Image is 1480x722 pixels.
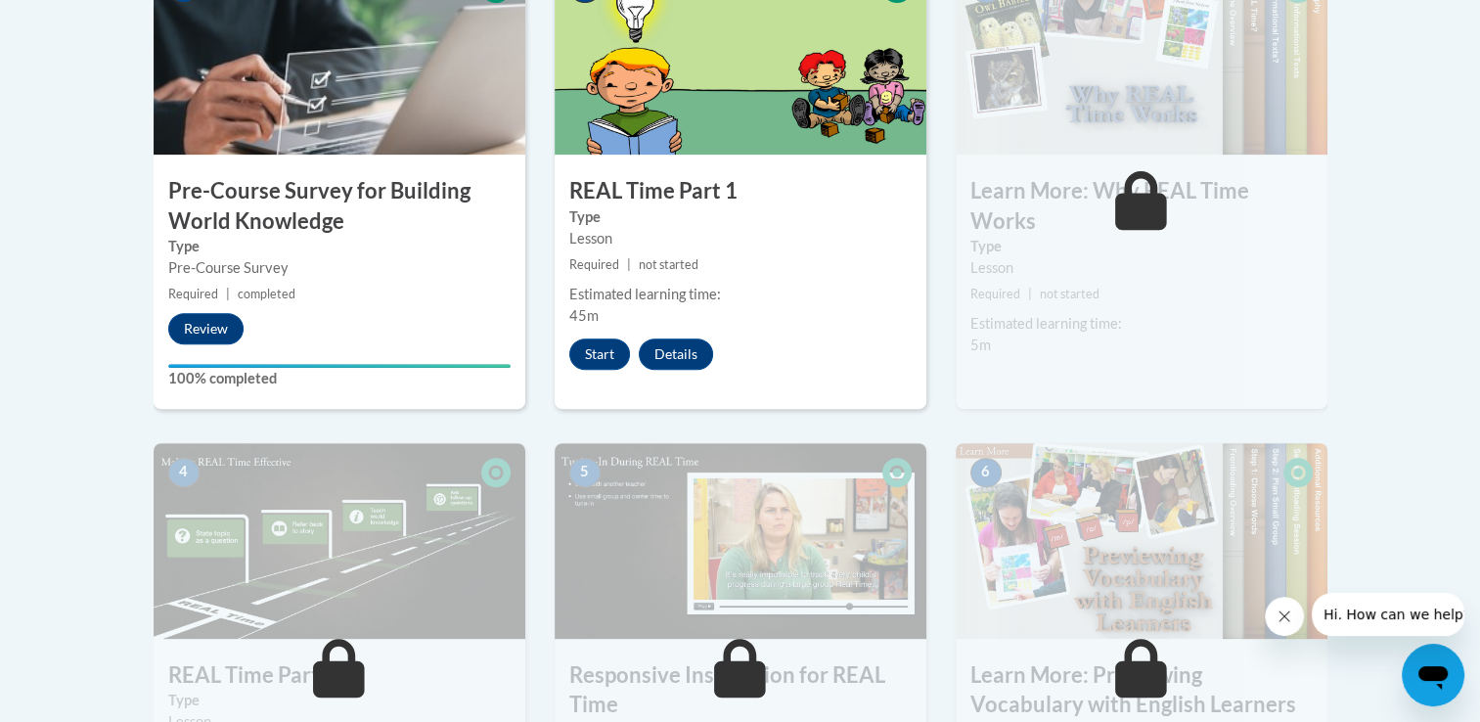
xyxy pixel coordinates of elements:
div: Estimated learning time: [569,284,912,305]
img: Course Image [154,443,525,639]
span: Required [569,257,619,272]
span: | [1028,287,1032,301]
span: 5 [569,458,601,487]
iframe: Close message [1265,597,1304,636]
span: 4 [168,458,200,487]
div: Lesson [970,257,1313,279]
span: Hi. How can we help? [12,14,158,29]
span: 5m [970,337,991,353]
h3: REAL Time Part 1 [555,176,926,206]
iframe: Button to launch messaging window [1402,644,1464,706]
label: Type [970,236,1313,257]
div: Pre-Course Survey [168,257,511,279]
span: | [627,257,631,272]
span: Required [168,287,218,301]
h3: REAL Time Part 2 [154,660,525,691]
div: Estimated learning time: [970,313,1313,335]
h3: Learn More: Previewing Vocabulary with English Learners [956,660,1327,721]
span: not started [1040,287,1099,301]
span: 6 [970,458,1002,487]
div: Your progress [168,364,511,368]
h3: Learn More: Why REAL Time Works [956,176,1327,237]
button: Details [639,338,713,370]
h3: Responsive Instruction for REAL Time [555,660,926,721]
span: completed [238,287,295,301]
span: not started [639,257,698,272]
label: Type [569,206,912,228]
label: Type [168,236,511,257]
img: Course Image [956,443,1327,639]
h3: Pre-Course Survey for Building World Knowledge [154,176,525,237]
div: Lesson [569,228,912,249]
span: 45m [569,307,599,324]
iframe: Message from company [1312,593,1464,636]
label: 100% completed [168,368,511,389]
label: Type [168,690,511,711]
span: | [226,287,230,301]
img: Course Image [555,443,926,639]
button: Start [569,338,630,370]
span: Required [970,287,1020,301]
button: Review [168,313,244,344]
